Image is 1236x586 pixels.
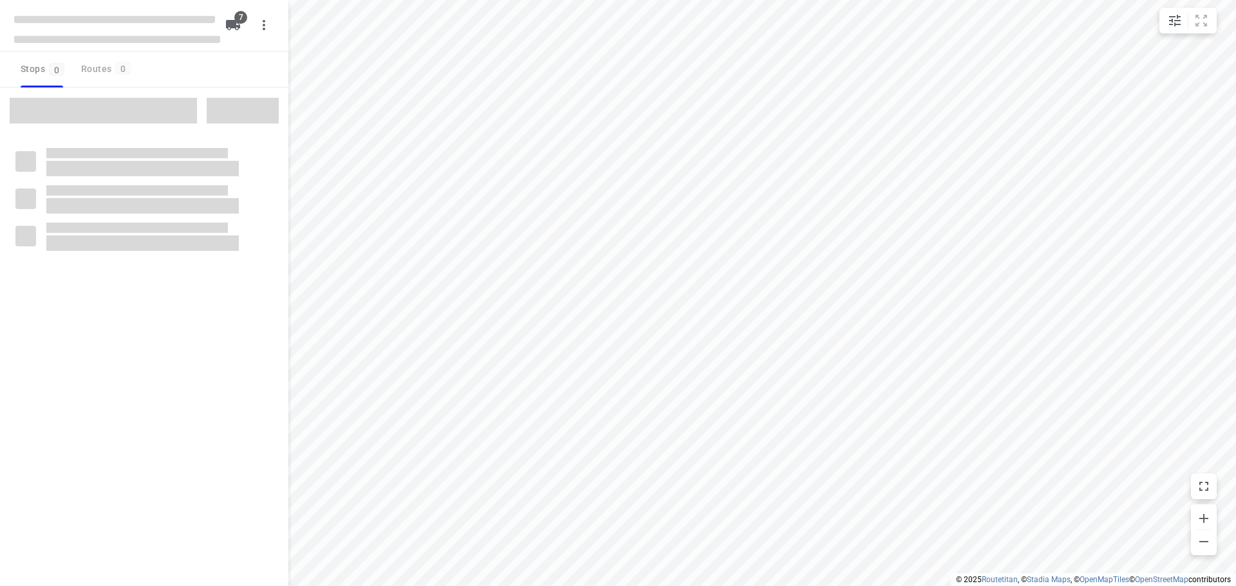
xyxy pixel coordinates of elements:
[1162,8,1188,33] button: Map settings
[982,575,1018,584] a: Routetitan
[1080,575,1129,584] a: OpenMapTiles
[956,575,1231,584] li: © 2025 , © , © © contributors
[1159,8,1217,33] div: small contained button group
[1135,575,1188,584] a: OpenStreetMap
[1027,575,1071,584] a: Stadia Maps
